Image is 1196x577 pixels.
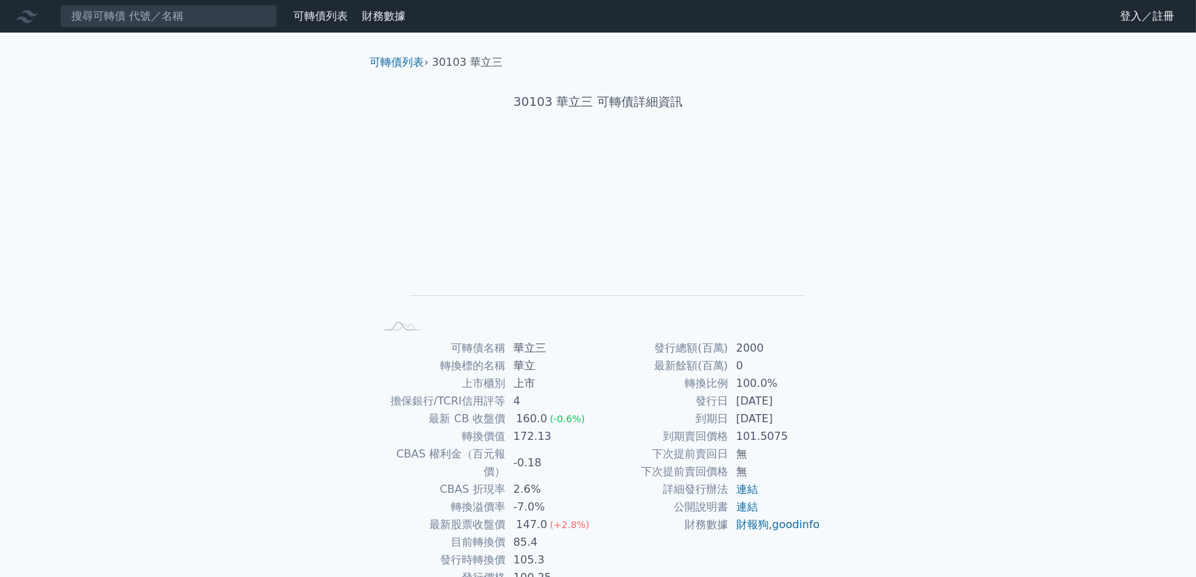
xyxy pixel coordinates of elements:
td: 下次提前賣回價格 [598,463,728,481]
td: 0 [728,357,821,375]
td: 擔保銀行/TCRI信用評等 [376,392,505,410]
td: 華立 [505,357,598,375]
td: 101.5075 [728,428,821,445]
a: 連結 [736,483,758,496]
td: 華立三 [505,339,598,357]
div: 147.0 [513,516,550,534]
td: 發行日 [598,392,728,410]
a: 可轉債列表 [370,56,424,69]
td: 無 [728,463,821,481]
td: CBAS 權利金（百元報價） [376,445,505,481]
td: , [728,516,821,534]
a: 財務數據 [362,10,405,22]
td: 公開說明書 [598,498,728,516]
td: 上市 [505,375,598,392]
span: (-0.6%) [550,413,585,424]
td: [DATE] [728,392,821,410]
td: 下次提前賣回日 [598,445,728,463]
td: 到期日 [598,410,728,428]
a: goodinfo [772,518,820,531]
td: 到期賣回價格 [598,428,728,445]
td: 最新股票收盤價 [376,516,505,534]
li: 30103 華立三 [432,54,503,71]
td: 上市櫃別 [376,375,505,392]
a: 連結 [736,500,758,513]
td: 轉換價值 [376,428,505,445]
td: 最新餘額(百萬) [598,357,728,375]
td: 100.0% [728,375,821,392]
td: 最新 CB 收盤價 [376,410,505,428]
td: 可轉債名稱 [376,339,505,357]
td: 發行時轉換價 [376,551,505,569]
td: [DATE] [728,410,821,428]
td: -0.18 [505,445,598,481]
a: 登入／註冊 [1109,5,1185,27]
td: 轉換溢價率 [376,498,505,516]
input: 搜尋可轉債 代號／名稱 [60,5,277,28]
td: 4 [505,392,598,410]
td: 2000 [728,339,821,357]
td: -7.0% [505,498,598,516]
div: 160.0 [513,410,550,428]
span: (+2.8%) [550,519,590,530]
td: 詳細發行辦法 [598,481,728,498]
td: 轉換比例 [598,375,728,392]
td: 105.3 [505,551,598,569]
td: 轉換標的名稱 [376,357,505,375]
g: Chart [397,153,805,316]
h1: 30103 華立三 可轉債詳細資訊 [359,92,837,111]
a: 可轉債列表 [293,10,348,22]
td: 財務數據 [598,516,728,534]
td: 85.4 [505,534,598,551]
td: 目前轉換價 [376,534,505,551]
td: 發行總額(百萬) [598,339,728,357]
a: 財報狗 [736,518,769,531]
td: 2.6% [505,481,598,498]
li: › [370,54,429,71]
td: CBAS 折現率 [376,481,505,498]
td: 172.13 [505,428,598,445]
td: 無 [728,445,821,463]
